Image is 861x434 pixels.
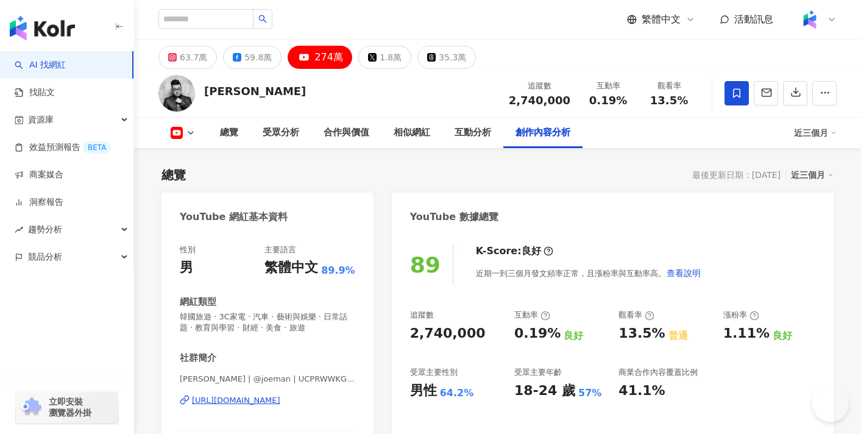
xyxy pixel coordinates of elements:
[180,49,207,66] div: 63.7萬
[28,216,62,243] span: 趨勢分析
[476,261,701,285] div: 近期一到三個月發文頻率正常，且漲粉率與互動率高。
[667,268,701,278] span: 查看說明
[15,196,63,208] a: 洞察報告
[514,367,562,378] div: 受眾主要年齡
[439,49,466,66] div: 35.3萬
[180,352,216,365] div: 社群簡介
[410,210,498,224] div: YouTube 數據總覽
[509,80,570,92] div: 追蹤數
[15,169,63,181] a: 商案媒合
[516,126,570,140] div: 創作內容分析
[668,329,688,343] div: 普通
[180,374,355,385] span: [PERSON_NAME] | @joeman | UCPRWWKG0VkBA0Pqa4Jr5j0Q
[578,386,601,400] div: 57%
[417,46,476,69] button: 35.3萬
[321,264,355,277] span: 89.9%
[514,382,575,400] div: 18-24 歲
[28,106,54,133] span: 資源庫
[180,311,355,333] span: 韓國旅遊 · 3C家電 · 汽車 · 藝術與娛樂 · 日常話題 · 教育與學習 · 財經 · 美食 · 旅遊
[288,46,352,69] button: 274萬
[358,46,411,69] button: 1.8萬
[158,75,195,112] img: KOL Avatar
[161,166,186,183] div: 總覽
[28,243,62,271] span: 競品分析
[642,13,681,26] span: 繁體中文
[618,324,665,343] div: 13.5%
[180,244,196,255] div: 性別
[618,382,665,400] div: 41.1%
[158,46,217,69] button: 63.7萬
[19,397,43,417] img: chrome extension
[812,385,849,422] iframe: Help Scout Beacon - Open
[522,244,541,258] div: 良好
[49,396,91,418] span: 立即安裝 瀏覽器外掛
[618,310,654,321] div: 觀看率
[410,367,458,378] div: 受眾主要性別
[180,395,355,406] a: [URL][DOMAIN_NAME]
[314,49,343,66] div: 274萬
[15,226,23,234] span: rise
[794,123,837,143] div: 近三個月
[440,386,474,400] div: 64.2%
[244,49,272,66] div: 59.8萬
[394,126,430,140] div: 相似網紅
[585,80,631,92] div: 互動率
[180,296,216,308] div: 網紅類型
[564,329,583,343] div: 良好
[476,244,553,258] div: K-Score :
[723,310,759,321] div: 漲粉率
[723,324,770,343] div: 1.11%
[223,46,282,69] button: 59.8萬
[16,391,118,424] a: chrome extension立即安裝 瀏覽器外掛
[666,261,701,285] button: 查看說明
[15,87,55,99] a: 找貼文
[192,395,280,406] div: [URL][DOMAIN_NAME]
[410,324,486,343] div: 2,740,000
[646,80,692,92] div: 觀看率
[180,210,288,224] div: YouTube 網紅基本資料
[204,84,306,99] div: [PERSON_NAME]
[264,258,318,277] div: 繁體中文
[324,126,369,140] div: 合作與價值
[258,15,267,23] span: search
[410,252,441,277] div: 89
[514,324,561,343] div: 0.19%
[514,310,550,321] div: 互動率
[180,258,193,277] div: 男
[15,141,111,154] a: 效益預測報告BETA
[455,126,491,140] div: 互動分析
[380,49,402,66] div: 1.8萬
[618,367,698,378] div: 商業合作內容覆蓋比例
[692,170,781,180] div: 最後更新日期：[DATE]
[650,94,688,107] span: 13.5%
[10,16,75,40] img: logo
[589,94,627,107] span: 0.19%
[798,8,821,31] img: Kolr%20app%20icon%20%281%29.png
[220,126,238,140] div: 總覽
[410,382,437,400] div: 男性
[263,126,299,140] div: 受眾分析
[791,167,834,183] div: 近三個月
[509,94,570,107] span: 2,740,000
[410,310,434,321] div: 追蹤數
[734,13,773,25] span: 活動訊息
[773,329,792,343] div: 良好
[264,244,296,255] div: 主要語言
[15,59,66,71] a: searchAI 找網紅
